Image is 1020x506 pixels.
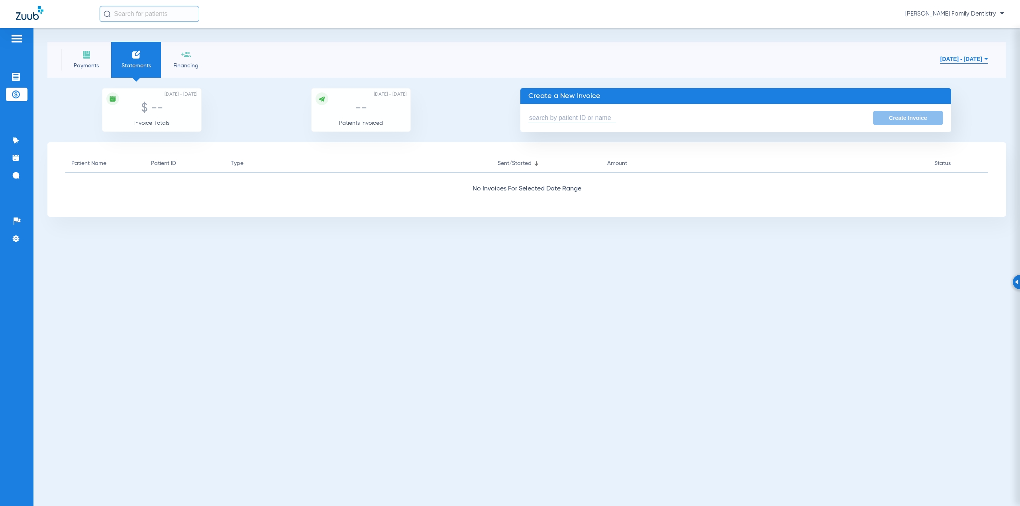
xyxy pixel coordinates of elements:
[934,159,951,168] div: Status
[134,120,169,126] span: Invoice Totals
[181,50,191,59] img: financing icon
[905,10,1004,18] span: [PERSON_NAME] Family Dentistry
[374,90,406,98] span: [DATE] - [DATE]
[520,88,951,104] p: Create a New Invoice
[607,159,922,168] div: Amount
[167,62,205,70] span: Financing
[1015,280,1018,284] img: Arrow
[65,185,988,193] span: No Invoices For Selected Date Range
[318,95,326,102] img: icon
[100,6,199,22] input: Search for patients
[16,6,43,20] img: Zuub Logo
[131,50,141,59] img: invoices icon
[607,159,627,168] div: Amount
[71,159,139,168] div: Patient Name
[339,120,383,126] span: Patients Invoiced
[165,90,197,98] span: [DATE] - [DATE]
[104,10,111,18] img: Search Icon
[141,102,163,114] span: $ --
[151,159,176,168] div: Patient ID
[940,51,988,67] button: [DATE] - [DATE]
[231,159,243,168] div: Type
[71,159,106,168] div: Patient Name
[117,62,155,70] span: Statements
[67,62,105,70] span: Payments
[82,50,91,59] img: payments icon
[231,159,486,168] div: Type
[109,95,116,102] img: icon
[528,114,616,122] input: search by patient ID or name
[355,102,367,114] span: --
[934,159,982,168] div: Status
[873,111,943,125] button: Create Invoice
[151,159,219,168] div: Patient ID
[498,159,595,168] div: Sent/Started
[980,468,1020,506] iframe: Chat Widget
[10,34,23,43] img: hamburger-icon
[498,159,532,168] div: Sent/Started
